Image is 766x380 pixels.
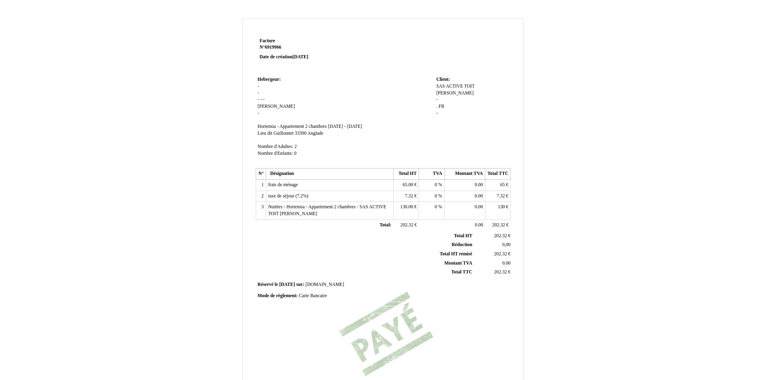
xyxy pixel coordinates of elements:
[295,131,306,136] span: 33390
[256,191,266,202] td: 2
[474,268,512,277] td: €
[405,193,413,199] span: 7.32
[475,204,483,210] span: 0.00
[451,269,472,275] span: Total TTC
[419,168,444,180] th: TVA
[268,204,386,216] span: Nuitées - Hortensia - Appartement 2 chambres - SAS ACTIVE TOIT [PERSON_NAME]
[435,182,437,187] span: 0
[299,293,327,298] span: Carte Bancaire
[497,193,505,199] span: 7.32
[258,77,281,82] span: Hebergeur:
[393,191,419,202] td: €
[439,104,444,109] span: FR
[268,193,308,199] span: taxe de séjour (7.2%)
[268,182,298,187] span: frais de ménage
[436,77,450,82] span: Client:
[419,191,444,202] td: %
[475,193,483,199] span: 0.00
[474,250,512,259] td: €
[260,38,275,43] span: Facture
[439,251,472,257] span: Total HT remisé
[393,202,419,220] td: €
[256,202,266,220] td: 3
[475,222,483,228] span: 0.00
[485,168,511,180] th: Total TTC
[494,269,507,275] span: 202.32
[258,131,294,136] span: Lieu dit Guillonnet
[454,233,472,238] span: Total HT
[279,282,295,287] span: [DATE]
[296,282,304,287] span: sur:
[258,144,294,149] span: Nombre d'Adultes:
[444,261,472,266] span: Montant TVA
[502,261,510,266] span: 0.00
[258,90,259,96] span: -
[263,97,265,102] span: -
[436,84,474,89] span: SAS ACTIVE TOIT
[308,131,324,136] span: Anglade
[380,222,391,228] span: Total:
[419,202,444,220] td: %
[258,151,293,156] span: Nombre d'Enfants:
[258,282,278,287] span: Réservé le
[328,124,362,129] span: [DATE] - [DATE]
[436,104,437,109] span: .
[260,54,308,60] strong: Date de création
[419,180,444,191] td: %
[400,204,413,210] span: 130.00
[494,251,507,257] span: 202.32
[485,191,511,202] td: €
[436,90,474,96] span: [PERSON_NAME]
[500,182,505,187] span: 65
[474,232,512,240] td: €
[294,144,297,149] span: 2
[492,222,505,228] span: 202.32
[258,84,259,89] span: -
[258,124,327,129] span: Hortensia - Appartement 2 chambres
[475,182,483,187] span: 0.00
[292,54,308,60] span: [DATE]
[502,242,510,247] span: 0,00
[393,168,419,180] th: Total HT
[258,111,259,116] span: -
[265,45,281,50] span: 6919966
[485,220,511,231] td: €
[485,180,511,191] td: €
[258,104,295,109] span: [PERSON_NAME]
[393,220,419,231] td: €
[436,111,438,116] span: -
[452,242,472,247] span: Réduction
[256,180,266,191] td: 1
[435,193,437,199] span: 0
[436,97,438,102] span: -
[400,222,413,228] span: 202.32
[403,182,413,187] span: 65.00
[260,44,356,51] strong: N°
[306,282,344,287] span: [DOMAIN_NAME]
[294,151,297,156] span: 0
[485,202,511,220] td: €
[444,168,485,180] th: Montant TVA
[260,97,262,102] span: -
[435,204,437,210] span: 0
[256,168,266,180] th: N°
[494,233,507,238] span: 202.32
[258,97,259,102] span: -
[498,204,505,210] span: 130
[258,293,298,298] span: Mode de règlement:
[393,180,419,191] td: €
[266,168,393,180] th: Désignation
